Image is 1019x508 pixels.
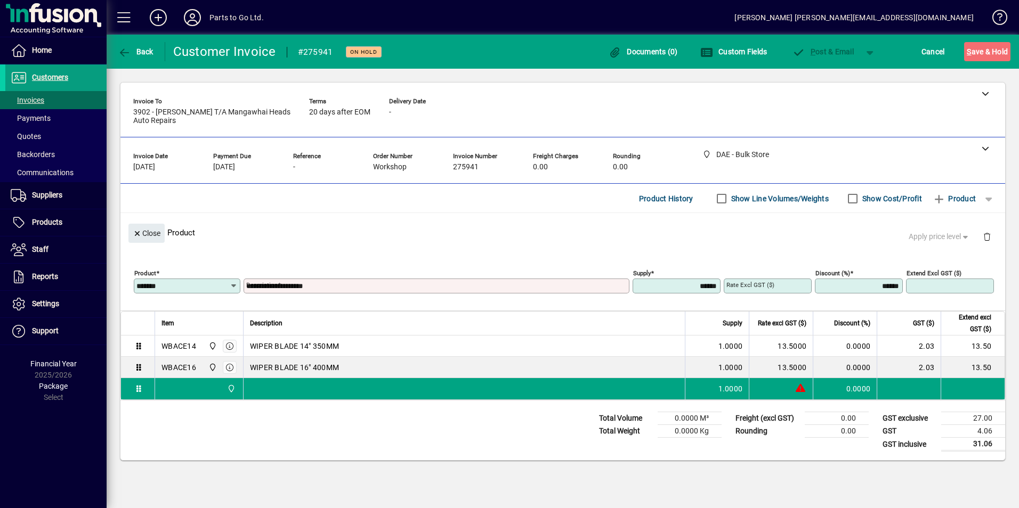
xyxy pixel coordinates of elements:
[639,190,693,207] span: Product History
[877,412,941,425] td: GST exclusive
[173,43,276,60] div: Customer Invoice
[250,341,339,351] span: WIPER BLADE 14" 350MM
[792,47,854,56] span: ost & Email
[11,150,55,159] span: Backorders
[913,317,934,329] span: GST ($)
[250,317,282,329] span: Description
[813,378,877,399] td: 0.0000
[813,357,877,378] td: 0.0000
[941,335,1005,357] td: 13.50
[723,317,742,329] span: Supply
[787,42,859,61] button: Post & Email
[919,42,948,61] button: Cancel
[5,318,107,345] a: Support
[11,168,74,177] span: Communications
[389,108,391,117] span: -
[877,425,941,438] td: GST
[133,108,293,125] span: 3902 - [PERSON_NAME] T/A Mangawhai Heads Auto Repairs
[118,47,153,56] span: Back
[974,232,1000,241] app-page-header-button: Delete
[128,224,165,243] button: Close
[877,438,941,451] td: GST inclusive
[606,42,681,61] button: Documents (0)
[718,341,743,351] span: 1.0000
[246,281,278,289] mat-label: Description
[974,224,1000,249] button: Delete
[811,47,815,56] span: P
[373,163,407,171] span: Workshop
[309,108,370,117] span: 20 days after EOM
[5,37,107,64] a: Home
[30,359,77,368] span: Financial Year
[609,47,678,56] span: Documents (0)
[907,269,961,277] mat-label: Extend excl GST ($)
[877,335,941,357] td: 2.03
[815,269,850,277] mat-label: Discount (%)
[967,47,971,56] span: S
[32,73,68,81] span: Customers
[5,127,107,145] a: Quotes
[860,193,922,204] label: Show Cost/Profit
[967,43,1008,60] span: ave & Hold
[11,96,44,104] span: Invoices
[11,132,41,141] span: Quotes
[161,341,196,351] div: WBACE14
[32,326,59,335] span: Support
[964,42,1010,61] button: Save & Hold
[115,42,156,61] button: Back
[224,383,237,395] span: DAE - Bulk Store
[209,9,264,26] div: Parts to Go Ltd.
[758,317,806,329] span: Rate excl GST ($)
[633,269,651,277] mat-label: Supply
[120,213,1005,252] div: Product
[213,163,235,171] span: [DATE]
[161,317,174,329] span: Item
[698,42,770,61] button: Custom Fields
[813,335,877,357] td: 0.0000
[107,42,165,61] app-page-header-button: Back
[5,91,107,109] a: Invoices
[175,8,209,27] button: Profile
[700,47,767,56] span: Custom Fields
[734,9,974,26] div: [PERSON_NAME] [PERSON_NAME][EMAIL_ADDRESS][DOMAIN_NAME]
[133,225,160,242] span: Close
[533,163,548,171] span: 0.00
[658,412,722,425] td: 0.0000 M³
[5,163,107,182] a: Communications
[805,425,869,438] td: 0.00
[941,357,1005,378] td: 13.50
[5,236,107,263] a: Staff
[805,412,869,425] td: 0.00
[206,340,218,352] span: DAE - Bulk Store
[594,425,658,438] td: Total Weight
[32,245,48,253] span: Staff
[32,46,52,54] span: Home
[948,312,991,335] span: Extend excl GST ($)
[921,43,945,60] span: Cancel
[161,362,196,373] div: WBACE16
[133,163,155,171] span: [DATE]
[594,412,658,425] td: Total Volume
[834,317,870,329] span: Discount (%)
[941,412,1005,425] td: 27.00
[141,8,175,27] button: Add
[730,425,805,438] td: Rounding
[5,209,107,236] a: Products
[32,299,59,308] span: Settings
[730,412,805,425] td: Freight (excl GST)
[32,272,58,281] span: Reports
[293,163,295,171] span: -
[126,228,167,237] app-page-header-button: Close
[11,114,51,122] span: Payments
[729,193,829,204] label: Show Line Volumes/Weights
[5,145,107,163] a: Backorders
[613,163,628,171] span: 0.00
[206,362,218,373] span: DAE - Bulk Store
[298,44,333,61] div: #275941
[5,291,107,317] a: Settings
[39,382,68,390] span: Package
[718,383,743,394] span: 1.0000
[726,281,774,289] mat-label: Rate excl GST ($)
[658,425,722,438] td: 0.0000 Kg
[32,218,62,226] span: Products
